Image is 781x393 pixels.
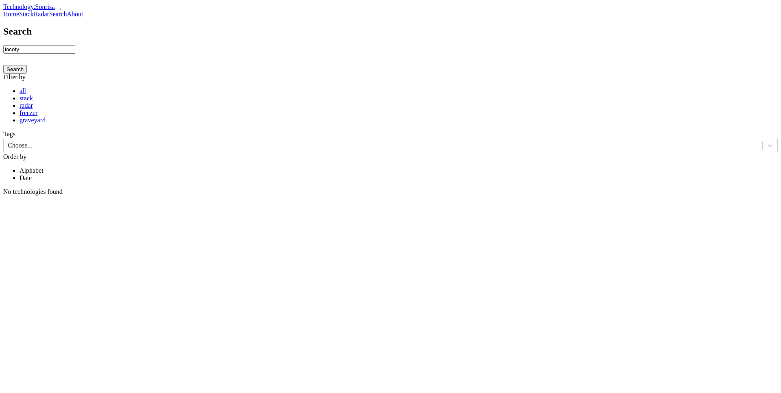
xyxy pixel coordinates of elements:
a: all [20,87,26,94]
div: Order by [3,153,778,161]
div: Tags [3,130,778,138]
input: Search [3,45,75,54]
a: Home [3,11,19,17]
a: Stack [19,11,34,17]
a: Radar [34,11,49,17]
a: freezer [20,109,37,116]
div: Filter by [3,74,778,81]
a: About [67,11,83,17]
li: Date [20,174,778,182]
h1: Search [3,26,778,37]
a: Search [49,11,67,17]
div: Choose... [8,142,32,149]
button: Search [3,65,27,74]
a: Technology.Sonrisa [3,3,55,10]
li: Alphabet [20,167,778,174]
a: radar [20,102,33,109]
a: stack [20,95,33,102]
button: Toggle navigation [55,8,61,10]
a: graveyard [20,117,46,124]
p: No technologies found [3,188,778,195]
